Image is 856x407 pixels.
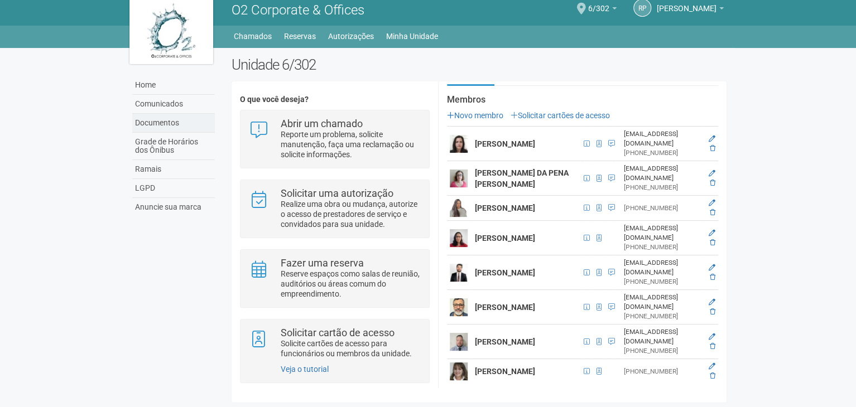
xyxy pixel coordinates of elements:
[232,56,727,73] h2: Unidade 6/302
[710,308,715,316] a: Excluir membro
[249,258,420,299] a: Fazer uma reserva Reserve espaços como salas de reunião, auditórios ou áreas comum do empreendime...
[709,333,715,341] a: Editar membro
[281,257,364,269] strong: Fazer uma reserva
[132,133,215,160] a: Grade de Horários dos Ônibus
[450,229,468,247] img: user.png
[588,6,617,14] a: 6/302
[450,298,468,316] img: user.png
[475,234,535,243] strong: [PERSON_NAME]
[281,199,421,229] p: Realize uma obra ou mudança, autorize o acesso de prestadores de serviço e convidados para sua un...
[249,328,420,358] a: Solicitar cartão de acesso Solicite cartões de acesso para funcionários ou membros da unidade.
[709,264,715,272] a: Editar membro
[132,114,215,133] a: Documentos
[624,367,700,376] div: [PHONE_NUMBER]
[624,258,700,277] div: [EMAIL_ADDRESS][DOMAIN_NAME]
[281,129,421,159] p: Reporte um problema, solicite manutenção, faça uma reclamação ou solicite informações.
[281,269,421,299] p: Reserve espaços como salas de reunião, auditórios ou áreas comum do empreendimento.
[624,277,700,287] div: [PHONE_NUMBER]
[132,160,215,179] a: Ramais
[328,28,374,44] a: Autorizações
[450,169,468,187] img: user.png
[624,164,700,183] div: [EMAIL_ADDRESS][DOMAIN_NAME]
[132,95,215,114] a: Comunicados
[624,203,700,213] div: [PHONE_NUMBER]
[475,268,535,277] strong: [PERSON_NAME]
[709,169,715,177] a: Editar membro
[284,28,316,44] a: Reservas
[475,203,535,212] strong: [PERSON_NAME]
[450,199,468,217] img: user.png
[710,144,715,152] a: Excluir membro
[281,327,395,338] strong: Solicitar cartão de acesso
[132,179,215,198] a: LGPD
[475,337,535,346] strong: [PERSON_NAME]
[624,129,700,148] div: [EMAIL_ADDRESS][DOMAIN_NAME]
[624,148,700,158] div: [PHONE_NUMBER]
[447,111,503,120] a: Novo membro
[450,333,468,351] img: user.png
[624,312,700,321] div: [PHONE_NUMBER]
[475,139,535,148] strong: [PERSON_NAME]
[710,372,715,380] a: Excluir membro
[657,6,724,14] a: [PERSON_NAME]
[386,28,438,44] a: Minha Unidade
[232,2,364,18] span: O2 Corporate & Offices
[709,199,715,207] a: Editar membro
[709,298,715,306] a: Editar membro
[281,365,329,374] a: Veja o tutorial
[624,327,700,346] div: [EMAIL_ADDRESS][DOMAIN_NAME]
[710,342,715,350] a: Excluir membro
[450,135,468,153] img: user.png
[132,76,215,95] a: Home
[447,95,718,105] strong: Membros
[511,111,610,120] a: Solicitar cartões de acesso
[624,224,700,243] div: [EMAIL_ADDRESS][DOMAIN_NAME]
[249,119,420,159] a: Abrir um chamado Reporte um problema, solicite manutenção, faça uma reclamação ou solicite inform...
[710,179,715,187] a: Excluir membro
[132,198,215,216] a: Anuncie sua marca
[624,346,700,356] div: [PHONE_NUMBER]
[709,135,715,143] a: Editar membro
[450,264,468,282] img: user.png
[281,338,421,358] p: Solicite cartões de acesso para funcionários ou membros da unidade.
[234,28,272,44] a: Chamados
[475,367,535,376] strong: [PERSON_NAME]
[624,293,700,312] div: [EMAIL_ADDRESS][DOMAIN_NAME]
[475,303,535,312] strong: [PERSON_NAME]
[624,243,700,252] div: [PHONE_NUMBER]
[240,95,429,104] h4: O que você deseja?
[710,209,715,216] a: Excluir membro
[281,187,393,199] strong: Solicitar uma autorização
[475,168,569,188] strong: [PERSON_NAME] DA PENA [PERSON_NAME]
[710,273,715,281] a: Excluir membro
[710,239,715,246] a: Excluir membro
[281,118,363,129] strong: Abrir um chamado
[709,229,715,237] a: Editar membro
[249,188,420,229] a: Solicitar uma autorização Realize uma obra ou mudança, autorize o acesso de prestadores de serviç...
[709,362,715,370] a: Editar membro
[450,362,468,380] img: user.png
[624,183,700,192] div: [PHONE_NUMBER]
